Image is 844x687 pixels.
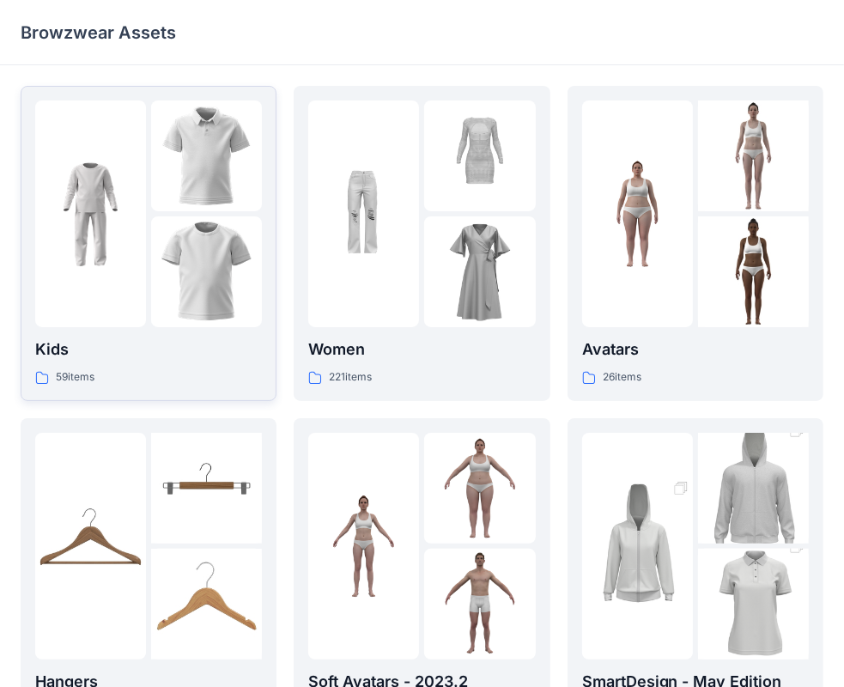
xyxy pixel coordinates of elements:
img: folder 1 [35,490,146,601]
p: Browzwear Assets [21,21,176,45]
img: folder 2 [151,433,262,544]
img: folder 2 [698,405,809,572]
img: folder 1 [35,159,146,270]
img: folder 3 [424,549,535,660]
img: folder 3 [424,216,535,327]
img: folder 1 [308,490,419,601]
img: folder 1 [582,463,693,629]
p: Women [308,337,535,362]
img: folder 2 [151,100,262,211]
img: folder 3 [698,216,809,327]
p: 59 items [56,368,94,386]
img: folder 3 [151,216,262,327]
a: folder 1folder 2folder 3Kids59items [21,86,276,401]
a: folder 1folder 2folder 3Avatars26items [568,86,823,401]
img: folder 3 [151,549,262,660]
img: folder 1 [582,159,693,270]
img: folder 1 [308,159,419,270]
img: folder 2 [698,100,809,211]
a: folder 1folder 2folder 3Women221items [294,86,550,401]
p: 221 items [329,368,372,386]
p: 26 items [603,368,641,386]
img: folder 2 [424,433,535,544]
p: Kids [35,337,262,362]
img: folder 2 [424,100,535,211]
p: Avatars [582,337,809,362]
